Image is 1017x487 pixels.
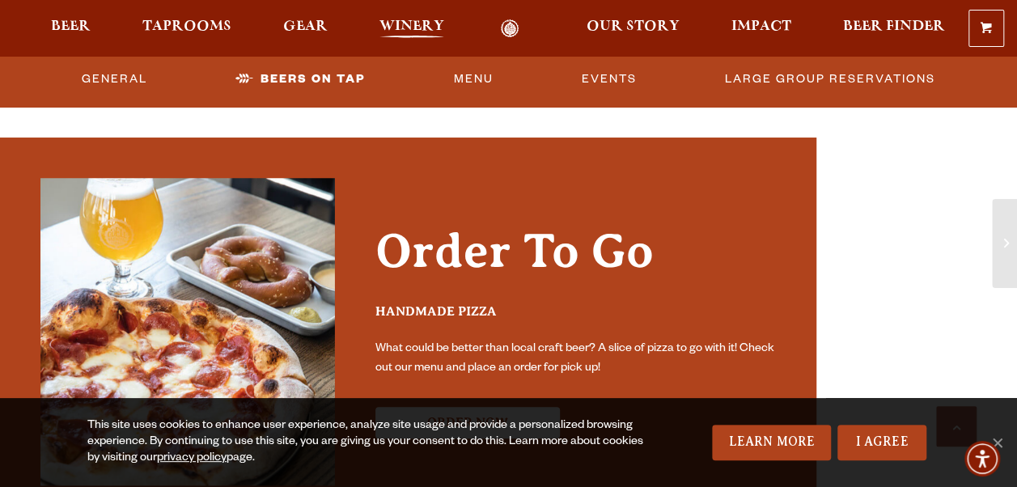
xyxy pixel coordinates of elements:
[587,20,680,33] span: Our Story
[375,340,776,379] p: What could be better than local craft beer? A slice of pizza to go with it! Check out our menu an...
[447,61,499,98] a: Menu
[142,20,231,33] span: Taprooms
[375,224,776,295] h2: Order To Go
[712,425,831,460] a: Learn More
[480,19,540,38] a: Odell Home
[718,61,942,98] a: Large Group Reservations
[283,20,328,33] span: Gear
[40,19,101,38] a: Beer
[157,452,227,465] a: privacy policy
[375,303,776,333] h3: Handmade Pizza
[87,418,649,467] div: This site uses cookies to enhance user experience, analyze site usage and provide a personalized ...
[843,20,945,33] span: Beer Finder
[837,425,926,460] a: I Agree
[369,19,455,38] a: Winery
[964,441,1000,476] div: Accessibility Menu
[576,19,690,38] a: Our Story
[379,20,444,33] span: Winery
[721,19,802,38] a: Impact
[75,61,154,98] a: General
[51,20,91,33] span: Beer
[40,178,335,485] img: Internal Promo Images
[132,19,242,38] a: Taprooms
[273,19,338,38] a: Gear
[731,20,791,33] span: Impact
[575,61,643,98] a: Events
[833,19,956,38] a: Beer Finder
[229,61,371,98] a: Beers On Tap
